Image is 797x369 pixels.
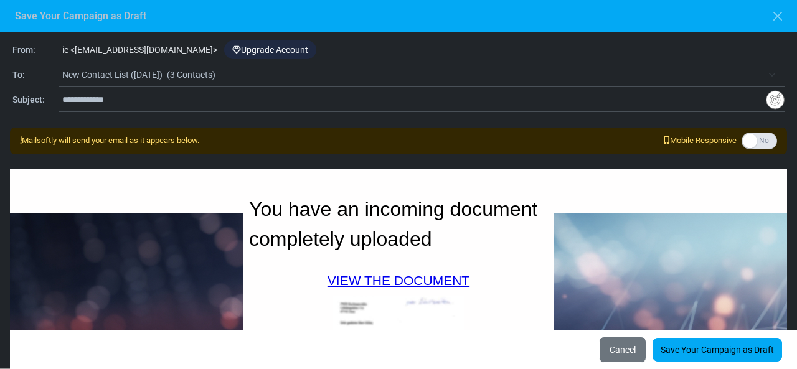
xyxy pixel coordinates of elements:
a: Save Your Campaign as Draft [653,338,782,362]
a: Upgrade Account [224,40,316,59]
div: Subject: [12,93,59,106]
div: From: [12,44,59,57]
img: Insert Variable [766,90,785,110]
div: Mailsoftly will send your email as it appears below. [20,134,199,147]
a: VIEW THE DOCUMENT [328,273,469,287]
span: Mobile Responsive [664,134,737,147]
span: New Contact List (2025-08-18)- (3 Contacts) [62,67,762,82]
div: ic < [EMAIL_ADDRESS][DOMAIN_NAME] > [59,39,785,62]
div: To: [12,68,59,82]
span: You have an incoming document completely uploaded [249,198,537,250]
h6: Save Your Campaign as Draft [15,10,146,22]
span: New Contact List (2025-08-18)- (3 Contacts) [62,63,785,86]
button: Cancel [599,337,646,363]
